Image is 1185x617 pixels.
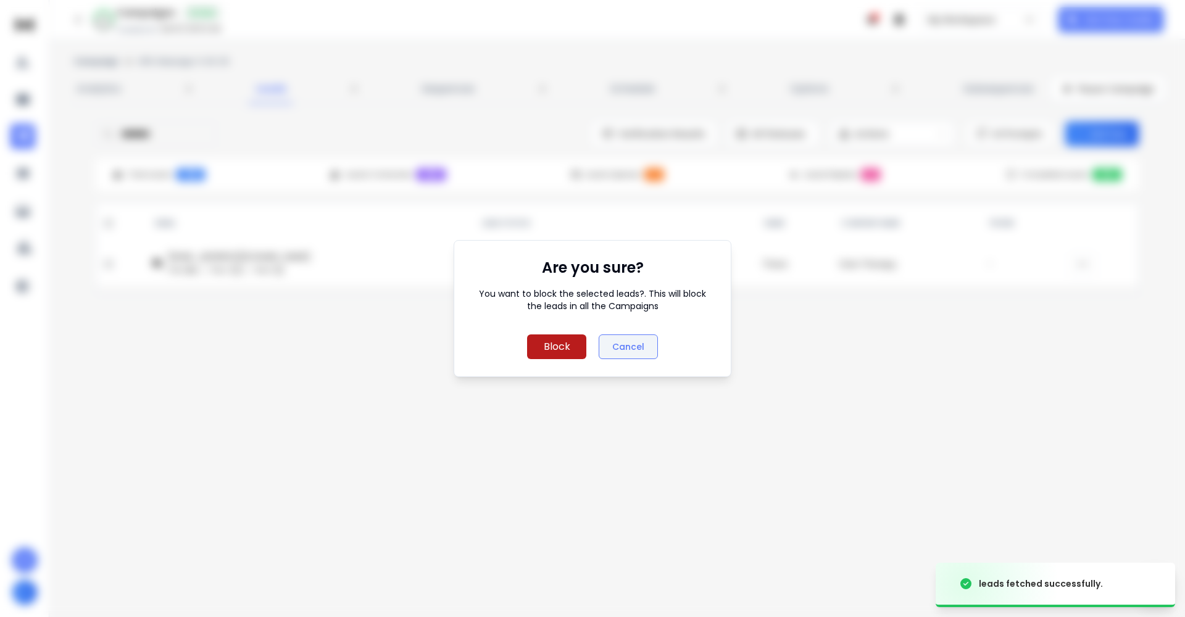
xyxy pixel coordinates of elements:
h1: Are you sure? [542,258,644,278]
p: You want to block the selected leads?. This will block the leads in all the Campaigns [472,288,713,312]
button: Block [527,334,586,359]
button: Cancel [599,334,658,359]
div: leads fetched successfully. [979,578,1103,590]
